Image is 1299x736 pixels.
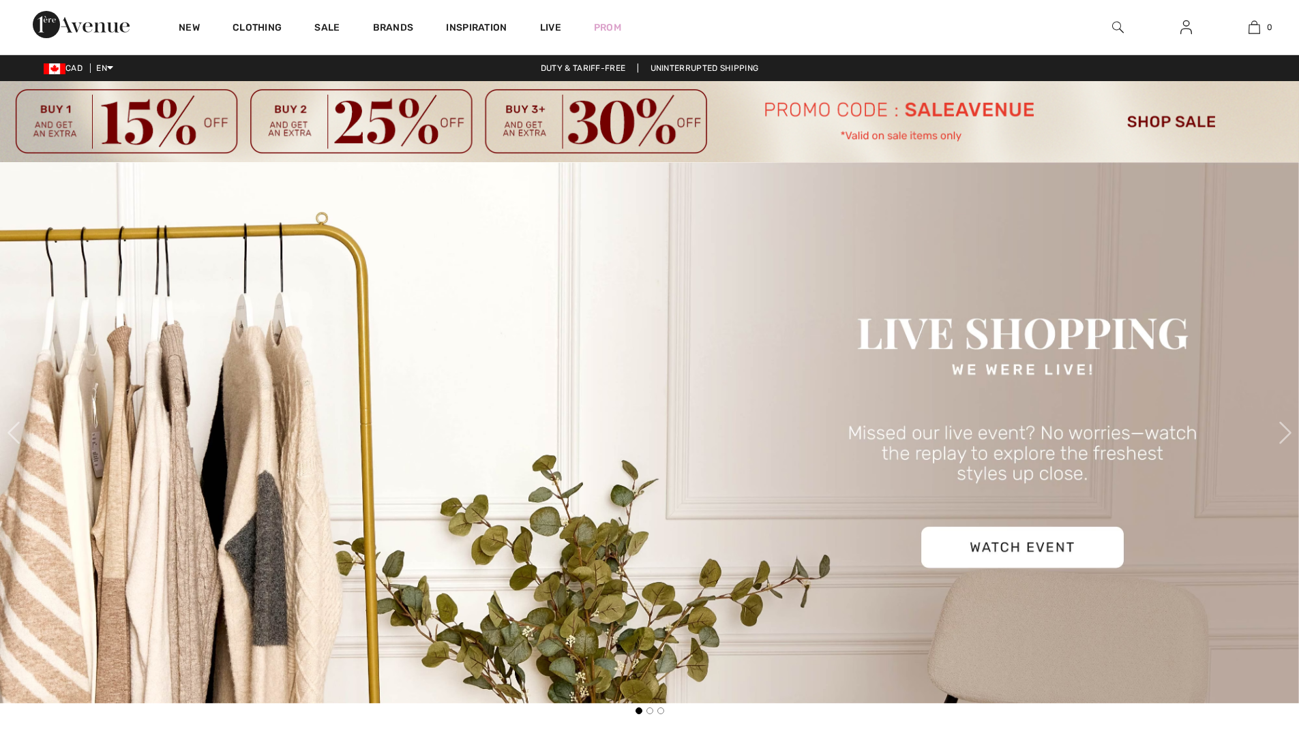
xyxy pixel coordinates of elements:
a: Prom [594,20,621,35]
a: Sign In [1169,19,1203,36]
img: 1ère Avenue [33,11,130,38]
img: My Info [1180,19,1192,35]
button: Slide 1 [636,707,642,714]
a: Live [540,20,561,35]
a: Brands [373,22,414,36]
span: 0 [1267,21,1272,33]
a: New [179,22,200,36]
img: search the website [1112,19,1124,35]
a: Sale [314,22,340,36]
span: CAD [44,63,88,73]
a: 0 [1221,19,1287,35]
button: Slide 3 [657,707,664,714]
img: Canadian Dollar [44,63,65,74]
a: Clothing [233,22,282,36]
span: EN [96,63,113,73]
img: My Bag [1249,19,1260,35]
span: Inspiration [446,22,507,36]
button: Slide 2 [646,707,653,714]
